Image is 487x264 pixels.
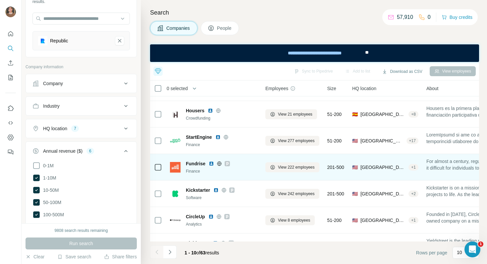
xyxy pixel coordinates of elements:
img: LinkedIn logo [208,108,213,113]
span: Housers [186,107,204,114]
div: + 2 [408,191,418,197]
span: results [185,250,219,255]
span: 201-500 [327,190,344,197]
span: 🇺🇸 [352,190,358,197]
img: Republic-logo [38,36,47,45]
div: Republic [50,37,68,44]
span: Companies [166,25,190,31]
img: LinkedIn logo [213,187,219,193]
div: Finance [186,168,257,174]
button: View 8 employees [265,215,315,225]
span: 1-10M [40,175,56,181]
button: Feedback [5,146,16,158]
span: Yieldstreet [186,240,209,246]
div: + 8 [408,111,418,117]
span: Rows per page [416,249,447,256]
button: Dashboard [5,132,16,143]
span: 0-1M [40,162,54,169]
span: Employees [265,85,288,92]
iframe: Banner [150,44,479,62]
img: LinkedIn logo [209,161,214,166]
span: View 242 employees [278,191,315,197]
img: LinkedIn logo [215,134,221,140]
span: 51-200 [327,137,342,144]
div: Crowdfunding [186,115,257,121]
img: Logo of Fundrise [170,162,181,173]
span: Kickstarter [186,187,210,193]
span: View 222 employees [278,164,315,170]
div: Annual revenue ($) [43,148,82,154]
button: View 277 employees [265,136,319,146]
img: Logo of Kickstarter [170,188,181,199]
div: Finance [186,142,257,148]
span: View 277 employees [278,138,315,144]
span: Size [327,85,336,92]
button: Share filters [104,253,137,260]
button: Buy credits [442,13,472,22]
img: Logo of Yieldstreet [170,241,181,252]
div: + 1 [408,164,418,170]
span: 1 - 10 [185,250,196,255]
span: 10-50M [40,187,59,193]
div: 7 [71,126,79,132]
iframe: Intercom live chat [464,241,480,257]
span: 63 [200,250,206,255]
span: [GEOGRAPHIC_DATA], [US_STATE] [360,190,406,197]
div: Analytics [186,221,257,227]
button: Navigate to next page [163,245,177,259]
p: 10 [457,249,462,256]
div: + 1 [408,217,418,223]
button: HQ location7 [26,121,136,136]
span: Fundrise [186,160,205,167]
img: Logo of StartEngine [170,135,181,146]
span: [GEOGRAPHIC_DATA], [US_STATE] [360,217,406,224]
div: Industry [43,103,60,109]
span: 🇺🇸 [352,217,358,224]
div: 6 [86,148,94,154]
button: Clear [26,253,44,260]
span: of [196,250,200,255]
button: Republic-remove-button [115,36,124,45]
img: LinkedIn logo [208,214,214,219]
span: [GEOGRAPHIC_DATA], [US_STATE] [360,164,406,171]
span: 201-500 [327,164,344,171]
span: 50-100M [40,199,61,206]
button: Save search [57,253,91,260]
div: 9808 search results remaining [55,228,108,234]
span: 1 [478,241,483,247]
span: 0 selected [167,85,188,92]
span: 🇺🇸 [352,137,358,144]
span: [GEOGRAPHIC_DATA], [US_STATE] [360,137,404,144]
img: Logo of CircleUp [170,215,181,226]
span: 100-500M [40,211,64,218]
div: + 17 [406,138,418,144]
button: Enrich CSV [5,57,16,69]
img: Avatar [5,7,16,17]
button: Company [26,76,136,91]
button: Download as CSV [377,67,427,77]
span: View 21 employees [278,111,312,117]
button: My lists [5,72,16,83]
div: HQ location [43,125,67,132]
span: 🇪🇸 [352,111,358,118]
span: CircleUp [186,213,205,220]
button: View 21 employees [265,109,317,119]
img: Logo of Housers [170,109,181,120]
h4: Search [150,8,479,17]
button: Annual revenue ($)6 [26,143,136,162]
button: Use Surfe on LinkedIn [5,102,16,114]
span: 51-200 [327,217,342,224]
div: Company [43,80,63,87]
span: HQ location [352,85,376,92]
p: 0 [428,13,431,21]
button: View 242 employees [265,189,319,199]
p: Company information [26,64,137,70]
img: LinkedIn logo [213,240,218,246]
div: Software [186,195,257,201]
p: 57,910 [397,13,413,21]
span: 51-200 [327,111,342,118]
span: About [426,85,439,92]
span: StartEngine [186,134,212,140]
span: People [217,25,232,31]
